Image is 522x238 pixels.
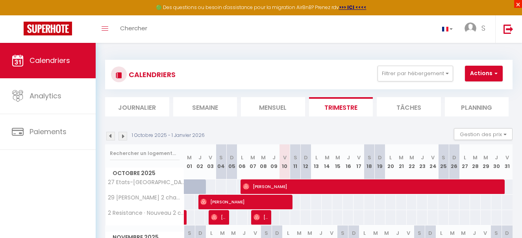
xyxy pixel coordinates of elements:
[107,210,185,216] span: 2 Resistance · Nouveau 2 chambres Hypercentre Jaude
[107,179,185,185] span: 27 Etats-[GEOGRAPHIC_DATA] · Coeur de Jaude 2 chambres Tout équipé 4 personnes
[194,144,205,179] th: 02
[300,144,311,179] th: 12
[396,229,399,237] abbr: J
[311,144,322,179] th: 13
[470,144,481,179] th: 28
[250,154,255,161] abbr: M
[375,144,385,179] th: 19
[377,97,441,116] li: Tâches
[368,154,371,161] abbr: S
[120,24,147,32] span: Chercher
[30,127,67,137] span: Paiements
[473,154,478,161] abbr: M
[465,22,476,34] img: ...
[449,144,459,179] th: 26
[30,91,61,101] span: Analytics
[307,229,312,237] abbr: M
[322,144,332,179] th: 14
[290,144,301,179] th: 11
[132,132,205,139] p: 1 Octobre 2025 - 1 Janvier 2026
[335,154,340,161] abbr: M
[107,195,185,201] span: 29 [PERSON_NAME] 2 chambres Universités
[459,144,470,179] th: 27
[503,24,513,34] img: logout
[473,229,476,237] abbr: J
[304,154,308,161] abbr: D
[464,154,466,161] abbr: L
[127,66,176,83] h3: CALENDRIERS
[114,15,153,43] a: Chercher
[373,229,378,237] abbr: M
[495,154,498,161] abbr: J
[226,144,237,179] th: 05
[319,229,322,237] abbr: J
[105,97,169,116] li: Journalier
[494,229,498,237] abbr: S
[258,144,269,179] th: 08
[450,229,455,237] abbr: M
[188,229,191,237] abbr: S
[242,229,246,237] abbr: J
[209,154,212,161] abbr: V
[438,144,449,179] th: 25
[385,144,396,179] th: 20
[315,154,318,161] abbr: L
[297,229,302,237] abbr: M
[187,154,192,161] abbr: M
[275,229,279,237] abbr: D
[442,154,445,161] abbr: S
[483,229,487,237] abbr: V
[265,229,268,237] abbr: S
[421,154,424,161] abbr: J
[30,55,70,65] span: Calendriers
[261,154,266,161] abbr: M
[378,154,382,161] abbr: D
[378,66,453,81] button: Filtrer par hébergement
[481,144,491,179] th: 29
[330,229,333,237] abbr: V
[231,229,236,237] abbr: M
[465,66,503,81] button: Actions
[352,229,356,237] abbr: D
[396,144,407,179] th: 21
[243,179,502,194] span: [PERSON_NAME]
[347,154,350,161] abbr: J
[254,210,268,225] span: [PERSON_NAME]
[431,154,435,161] abbr: V
[481,23,485,33] span: S
[198,229,202,237] abbr: D
[452,154,456,161] abbr: D
[357,154,361,161] abbr: V
[341,229,344,237] abbr: S
[309,97,373,116] li: Trimestre
[198,154,202,161] abbr: J
[283,154,287,161] abbr: V
[339,4,367,11] a: >>> ICI <<<<
[440,229,442,237] abbr: L
[364,144,375,179] th: 18
[428,144,438,179] th: 24
[272,154,276,161] abbr: J
[325,154,329,161] abbr: M
[248,144,258,179] th: 07
[294,154,297,161] abbr: S
[24,22,72,35] img: Super Booking
[200,194,289,209] span: [PERSON_NAME]
[491,144,502,179] th: 30
[173,97,237,116] li: Semaine
[354,144,364,179] th: 17
[237,144,248,179] th: 06
[417,144,428,179] th: 23
[280,144,290,179] th: 10
[454,128,513,140] button: Gestion des prix
[184,144,195,179] th: 01
[220,229,225,237] abbr: M
[241,154,243,161] abbr: L
[106,168,184,179] span: Octobre 2025
[461,229,466,237] abbr: M
[483,154,488,161] abbr: M
[216,144,226,179] th: 04
[343,144,354,179] th: 16
[210,229,213,237] abbr: L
